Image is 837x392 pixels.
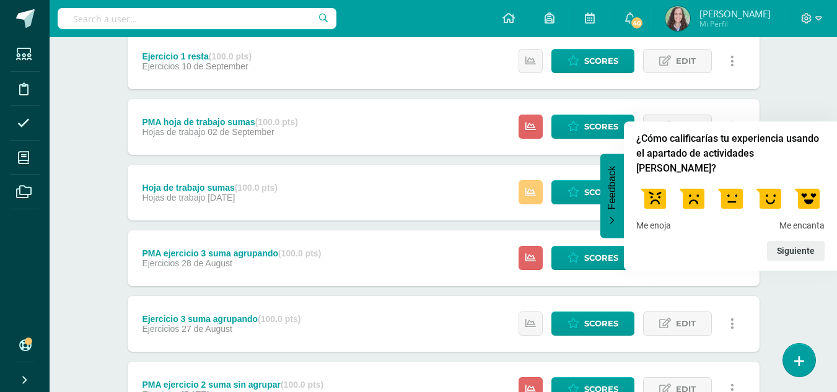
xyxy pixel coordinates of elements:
h2: ¿Cómo calificarías tu experiencia usando el apartado de actividades de Edoo? Select an option fro... [636,131,825,176]
strong: (100.0 pts) [278,248,321,258]
a: Scores [551,180,634,204]
span: 02 de September [208,127,274,137]
a: Scores [551,49,634,73]
span: Feedback [607,166,618,209]
div: Hoja de trabajo sumas [142,183,278,193]
span: Scores [584,312,618,335]
div: Ejercicio 1 resta [142,51,252,61]
div: Ejercicio 3 suma agrupando [142,314,300,324]
span: 10 de September [182,61,248,71]
span: Me encanta [779,220,825,232]
span: 27 de August [182,324,232,334]
span: [PERSON_NAME] [699,7,771,20]
a: Scores [551,311,634,336]
a: Scores [551,246,634,270]
span: Ejercicios [142,258,179,268]
span: Me enoja [636,220,671,232]
strong: (100.0 pts) [235,183,278,193]
span: Ejercicios [142,324,179,334]
div: PMA ejercicio 3 suma agrupando [142,248,321,258]
span: 28 de August [182,258,232,268]
div: ¿Cómo calificarías tu experiencia usando el apartado de actividades de Edoo? Select an option fro... [636,181,825,232]
span: Hojas de trabajo [142,127,205,137]
div: PMA ejercicio 2 suma sin agrupar [142,380,323,390]
input: Search a user… [58,8,336,29]
span: Scores [584,115,618,138]
span: Hojas de trabajo [142,193,205,203]
strong: (100.0 pts) [209,51,252,61]
button: Feedback - Ocultar encuesta [600,154,624,238]
span: [DATE] [208,193,235,203]
span: Scores [584,50,618,72]
span: Edit [676,50,696,72]
strong: (100.0 pts) [255,117,298,127]
span: Ejercicios [142,61,179,71]
span: 40 [630,16,644,30]
span: Scores [584,181,618,204]
span: Mi Perfil [699,19,771,29]
span: Edit [676,312,696,335]
strong: (100.0 pts) [281,380,323,390]
img: 3752133d52f33eb8572d150d85f25ab5.png [665,6,690,31]
span: Edit [676,115,696,138]
div: PMA hoja de trabajo sumas [142,117,298,127]
div: ¿Cómo calificarías tu experiencia usando el apartado de actividades de Edoo? Select an option fro... [624,121,837,271]
button: Siguiente pregunta [767,241,825,261]
span: Scores [584,246,618,269]
strong: (100.0 pts) [258,314,300,324]
a: Scores [551,115,634,139]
